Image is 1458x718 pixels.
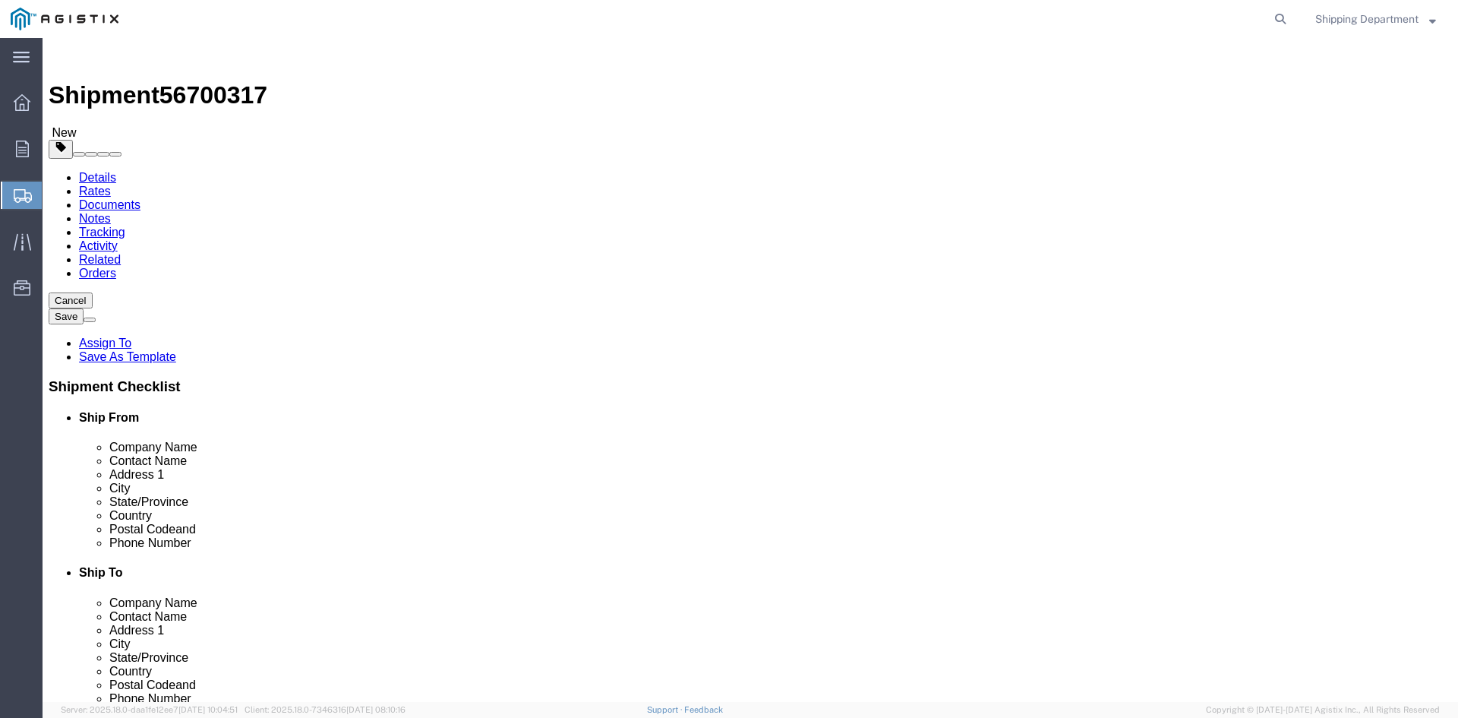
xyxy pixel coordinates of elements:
span: Shipping Department [1315,11,1419,27]
a: Feedback [684,705,723,714]
span: Copyright © [DATE]-[DATE] Agistix Inc., All Rights Reserved [1206,704,1440,716]
span: [DATE] 10:04:51 [178,705,238,714]
span: Server: 2025.18.0-daa1fe12ee7 [61,705,238,714]
button: Shipping Department [1314,10,1437,28]
span: Client: 2025.18.0-7346316 [245,705,406,714]
iframe: FS Legacy Container [43,38,1458,702]
img: logo [11,8,118,30]
a: Support [647,705,685,714]
span: [DATE] 08:10:16 [346,705,406,714]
